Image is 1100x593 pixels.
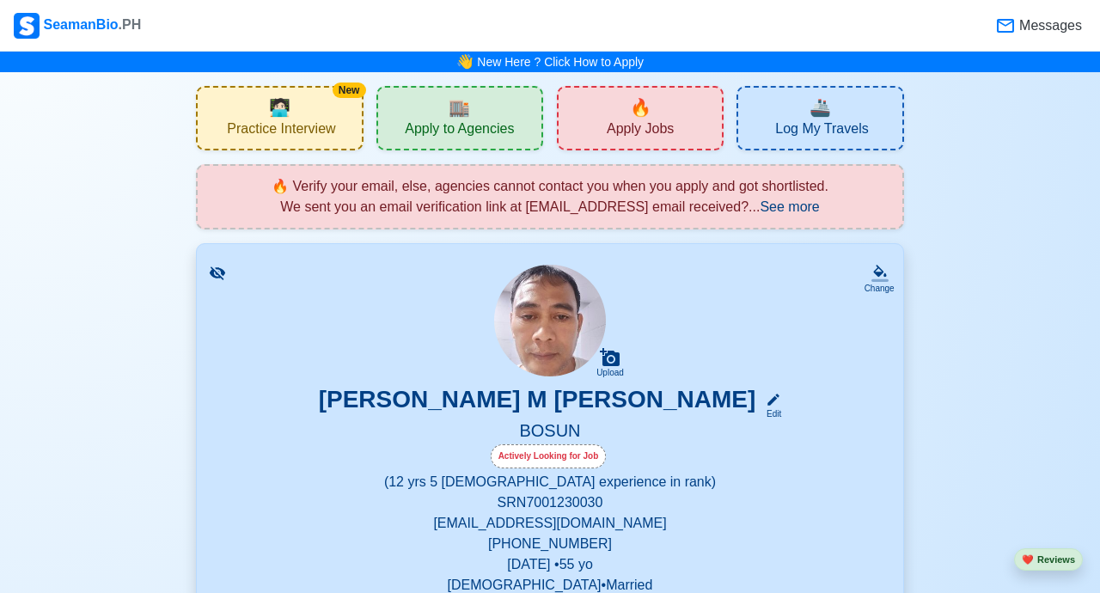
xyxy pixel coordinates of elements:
[217,472,882,492] p: (12 yrs 5 [DEMOGRAPHIC_DATA] experience in rank)
[217,554,882,575] p: [DATE] • 55 yo
[1016,15,1082,36] span: Messages
[1014,548,1083,572] button: heartReviews
[449,95,470,120] span: agencies
[272,179,828,193] span: 🔥 Verify your email, else, agencies cannot contact you when you apply and got shortlisted.
[865,282,895,295] div: Change
[810,95,831,120] span: travel
[227,120,335,142] span: Practice Interview
[760,199,819,214] span: See more
[1022,554,1034,565] span: heart
[630,95,651,120] span: new
[217,513,882,534] p: [EMAIL_ADDRESS][DOMAIN_NAME]
[405,120,514,142] span: Apply to Agencies
[775,120,868,142] span: Log My Travels
[596,368,624,378] div: Upload
[217,492,882,513] p: SRN 7001230030
[333,83,366,98] div: New
[217,534,882,554] p: [PHONE_NUMBER]
[759,407,781,420] div: Edit
[477,55,644,69] a: New Here ? Click How to Apply
[607,120,674,142] span: Apply Jobs
[14,13,40,39] img: Logo
[280,199,749,214] span: We sent you an email verification link at [EMAIL_ADDRESS] email received?
[491,444,607,468] div: Actively Looking for Job
[119,17,142,32] span: .PH
[269,95,290,120] span: interview
[217,420,882,444] h5: BOSUN
[452,48,478,75] span: bell
[319,385,756,420] h3: [PERSON_NAME] M [PERSON_NAME]
[14,13,141,39] div: SeamanBio
[749,199,820,214] span: ...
